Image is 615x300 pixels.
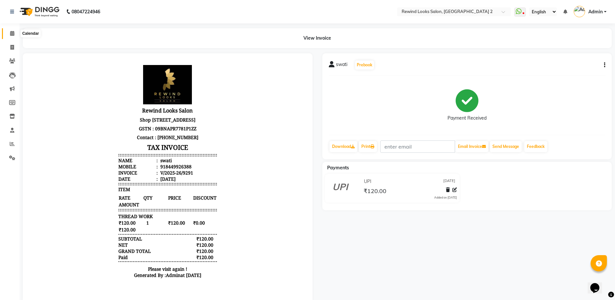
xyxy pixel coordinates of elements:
[524,141,547,152] a: Feedback
[164,176,188,182] div: ₹120.00
[164,135,188,141] span: DISCOUNT
[164,160,188,166] span: ₹0.00
[89,176,113,182] div: SUBTOTAL
[355,60,374,70] button: Prebook
[89,110,128,116] div: Invoice
[89,46,187,56] h3: Rewind Looks Salon
[336,61,347,70] span: swati
[164,194,188,201] div: ₹120.00
[127,98,128,104] span: :
[130,116,146,122] div: [DATE]
[380,140,455,153] input: enter email
[89,160,113,166] span: ₹120.00
[448,115,487,122] div: Payment Received
[114,5,163,45] img: file_1689253324518.jpeg
[89,166,113,173] span: ₹120.00
[89,206,187,212] p: Please visit again !
[443,178,455,185] span: [DATE]
[127,116,128,122] span: :
[364,187,386,196] span: ₹120.00
[364,178,371,185] span: UPI
[127,104,128,110] span: :
[434,195,457,200] div: Added on [DATE]
[89,82,187,93] h3: TAX INVOICE
[327,165,349,171] span: Payments
[164,188,188,194] div: ₹120.00
[455,141,488,152] button: Email Invoice
[329,141,357,152] a: Download
[89,135,113,141] span: RATE
[17,3,61,21] img: logo
[164,182,188,188] div: ₹120.00
[89,188,122,194] div: GRAND TOTAL
[137,212,151,218] span: Admin
[574,6,585,17] img: Admin
[130,98,142,104] div: swati
[114,160,138,166] span: 1
[89,116,128,122] div: Date
[89,212,187,218] div: Generated By : at [DATE]
[89,126,101,133] span: ITEM
[359,141,377,152] a: Print
[89,182,99,188] div: NET
[20,30,40,37] div: Calendar
[89,98,128,104] div: Name
[89,64,187,73] p: GSTN : 09BNAPR7781P1ZZ
[588,274,608,293] iframe: chat widget
[89,104,128,110] div: Mobile
[139,135,163,141] span: PRICE
[89,194,99,201] div: Paid
[114,135,138,141] span: QTY
[72,3,100,21] b: 08047224946
[89,141,113,148] span: AMOUNT
[490,141,522,152] button: Send Message
[130,110,164,116] div: V/2025-26/9291
[89,73,187,82] p: Contact : [PHONE_NUMBER]
[89,56,187,64] p: Shop [STREET_ADDRESS]
[127,110,128,116] span: :
[588,8,603,15] span: Admin
[89,153,124,160] span: THREAD WORK
[139,160,163,166] span: ₹120.00
[23,28,612,48] div: View Invoice
[130,104,162,110] div: 918449926388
